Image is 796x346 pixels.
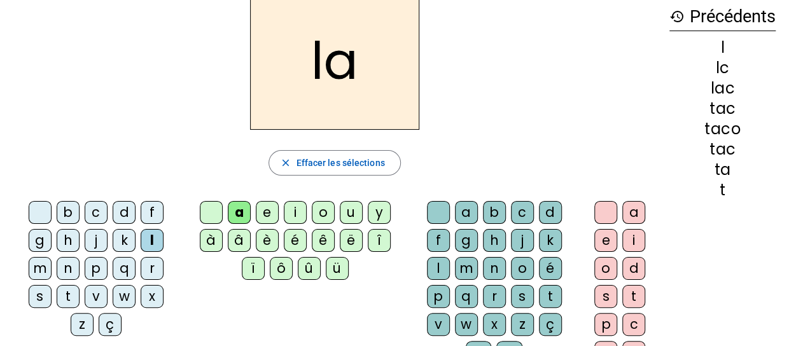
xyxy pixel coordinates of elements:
[483,229,506,252] div: h
[622,229,645,252] div: i
[29,229,52,252] div: g
[326,257,349,280] div: ü
[296,155,384,170] span: Effacer les sélections
[427,229,450,252] div: f
[594,257,617,280] div: o
[622,285,645,308] div: t
[57,201,80,224] div: b
[669,60,776,76] div: lc
[71,313,94,336] div: z
[85,229,108,252] div: j
[511,201,534,224] div: c
[368,229,391,252] div: î
[113,257,136,280] div: q
[669,101,776,116] div: tac
[228,229,251,252] div: â
[483,313,506,336] div: x
[594,313,617,336] div: p
[340,201,363,224] div: u
[669,121,776,137] div: taco
[256,229,279,252] div: è
[200,229,223,252] div: à
[455,201,478,224] div: a
[256,201,279,224] div: e
[483,201,506,224] div: b
[284,229,307,252] div: é
[669,142,776,157] div: tac
[141,201,164,224] div: f
[669,40,776,55] div: l
[622,201,645,224] div: a
[455,229,478,252] div: g
[284,201,307,224] div: i
[29,257,52,280] div: m
[594,229,617,252] div: e
[483,257,506,280] div: n
[99,313,122,336] div: ç
[455,313,478,336] div: w
[141,285,164,308] div: x
[85,201,108,224] div: c
[57,257,80,280] div: n
[539,313,562,336] div: ç
[29,285,52,308] div: s
[57,229,80,252] div: h
[141,229,164,252] div: l
[427,285,450,308] div: p
[141,257,164,280] div: r
[511,257,534,280] div: o
[270,257,293,280] div: ô
[279,157,291,169] mat-icon: close
[312,229,335,252] div: ê
[113,229,136,252] div: k
[511,313,534,336] div: z
[539,257,562,280] div: é
[340,229,363,252] div: ë
[669,162,776,177] div: ta
[539,201,562,224] div: d
[427,257,450,280] div: l
[511,229,534,252] div: j
[368,201,391,224] div: y
[242,257,265,280] div: ï
[455,257,478,280] div: m
[455,285,478,308] div: q
[539,229,562,252] div: k
[113,201,136,224] div: d
[427,313,450,336] div: v
[669,183,776,198] div: t
[228,201,251,224] div: a
[85,257,108,280] div: p
[312,201,335,224] div: o
[669,9,685,24] mat-icon: history
[298,257,321,280] div: û
[85,285,108,308] div: v
[57,285,80,308] div: t
[622,313,645,336] div: c
[669,81,776,96] div: lac
[269,150,400,176] button: Effacer les sélections
[622,257,645,280] div: d
[594,285,617,308] div: s
[483,285,506,308] div: r
[511,285,534,308] div: s
[669,3,776,31] h3: Précédents
[539,285,562,308] div: t
[113,285,136,308] div: w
